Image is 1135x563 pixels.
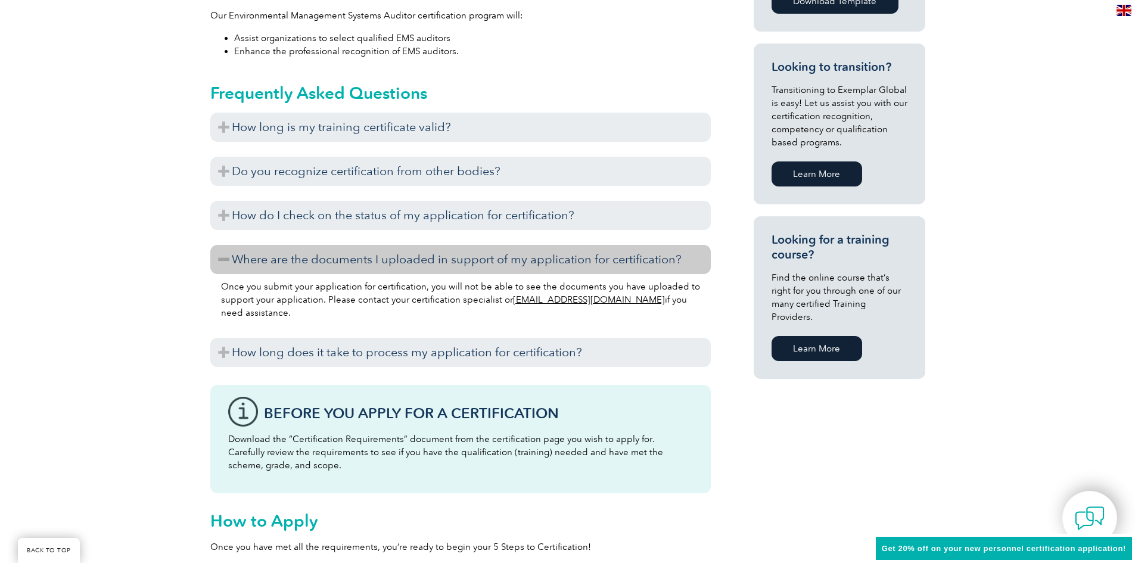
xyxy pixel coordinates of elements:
[264,406,693,421] h3: Before You Apply For a Certification
[772,60,907,74] h3: Looking to transition?
[772,271,907,324] p: Find the online course that’s right for you through one of our many certified Training Providers.
[210,83,711,102] h2: Frequently Asked Questions
[210,338,711,367] h3: How long does it take to process my application for certification?
[221,280,700,319] p: Once you submit your application for certification, you will not be able to see the documents you...
[234,32,711,45] li: Assist organizations to select qualified EMS auditors
[1075,503,1105,533] img: contact-chat.png
[882,544,1126,553] span: Get 20% off on your new personnel certification application!
[1117,5,1131,16] img: en
[210,157,711,186] h3: Do you recognize certification from other bodies?
[210,540,711,553] p: Once you have met all the requirements, you’re ready to begin your 5 Steps to Certification!
[210,201,711,230] h3: How do I check on the status of my application for certification?
[772,336,862,361] a: Learn More
[234,45,711,58] li: Enhance the professional recognition of EMS auditors.
[772,161,862,186] a: Learn More
[228,433,693,472] p: Download the “Certification Requirements” document from the certification page you wish to apply ...
[210,245,711,274] h3: Where are the documents I uploaded in support of my application for certification?
[18,538,80,563] a: BACK TO TOP
[772,232,907,262] h3: Looking for a training course?
[210,511,711,530] h2: How to Apply
[772,83,907,149] p: Transitioning to Exemplar Global is easy! Let us assist you with our certification recognition, c...
[210,113,711,142] h3: How long is my training certificate valid?
[513,294,665,305] a: [EMAIL_ADDRESS][DOMAIN_NAME]
[210,9,711,22] p: Our Environmental Management Systems Auditor certification program will:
